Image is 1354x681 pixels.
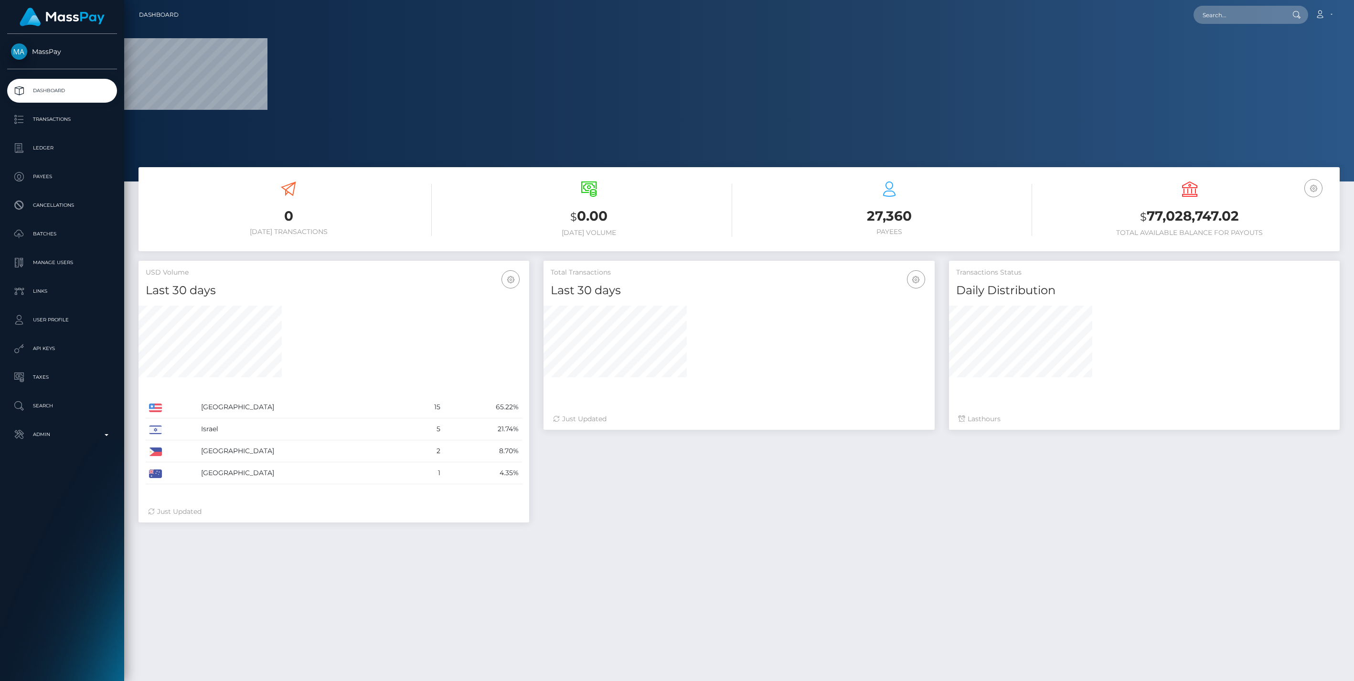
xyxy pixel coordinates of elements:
h4: Last 30 days [551,282,927,299]
img: MassPay [11,43,27,60]
h3: 0 [146,207,432,225]
img: US.png [149,404,162,412]
span: MassPay [7,47,117,56]
img: PH.png [149,447,162,456]
h5: Total Transactions [551,268,927,277]
a: Transactions [7,107,117,131]
p: Ledger [11,141,113,155]
h5: Transactions Status [956,268,1333,277]
td: Israel [198,418,409,440]
td: 2 [409,440,444,462]
a: Dashboard [139,5,179,25]
a: Admin [7,423,117,447]
a: Taxes [7,365,117,389]
p: Dashboard [11,84,113,98]
h5: USD Volume [146,268,522,277]
p: Manage Users [11,255,113,270]
td: 5 [409,418,444,440]
div: Just Updated [148,507,520,517]
h3: 27,360 [746,207,1033,225]
p: Transactions [11,112,113,127]
img: MassPay Logo [20,8,105,26]
img: IL.png [149,426,162,434]
p: Cancellations [11,198,113,213]
small: $ [1140,210,1147,223]
h6: [DATE] Volume [446,229,732,237]
a: Ledger [7,136,117,160]
h6: Total Available Balance for Payouts [1046,229,1333,237]
td: 21.74% [444,418,522,440]
p: Admin [11,427,113,442]
td: 15 [409,396,444,418]
a: User Profile [7,308,117,332]
a: Manage Users [7,251,117,275]
p: Taxes [11,370,113,384]
a: Search [7,394,117,418]
h4: Daily Distribution [956,282,1333,299]
td: 4.35% [444,462,522,484]
td: 65.22% [444,396,522,418]
td: [GEOGRAPHIC_DATA] [198,462,409,484]
small: $ [570,210,577,223]
p: Batches [11,227,113,241]
p: API Keys [11,341,113,356]
td: [GEOGRAPHIC_DATA] [198,440,409,462]
p: Search [11,399,113,413]
h4: Last 30 days [146,282,522,299]
p: Links [11,284,113,298]
a: Links [7,279,117,303]
p: User Profile [11,313,113,327]
a: Batches [7,222,117,246]
h3: 0.00 [446,207,732,226]
a: API Keys [7,337,117,361]
td: [GEOGRAPHIC_DATA] [198,396,409,418]
img: AU.png [149,469,162,478]
div: Just Updated [553,414,925,424]
h6: Payees [746,228,1033,236]
td: 1 [409,462,444,484]
p: Payees [11,170,113,184]
a: Cancellations [7,193,117,217]
div: Last hours [959,414,1330,424]
h6: [DATE] Transactions [146,228,432,236]
a: Payees [7,165,117,189]
input: Search... [1194,6,1283,24]
td: 8.70% [444,440,522,462]
h3: 77,028,747.02 [1046,207,1333,226]
a: Dashboard [7,79,117,103]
